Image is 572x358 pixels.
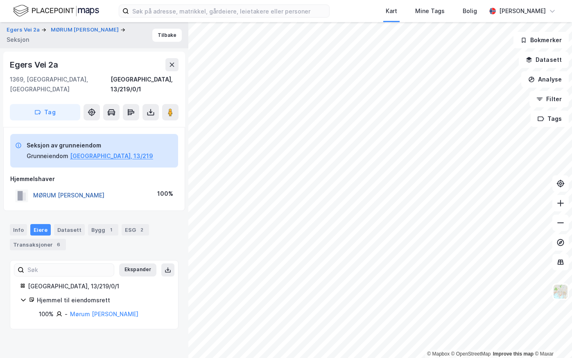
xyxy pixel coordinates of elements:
[463,6,477,16] div: Bolig
[54,240,63,249] div: 6
[70,310,138,317] a: Mørum [PERSON_NAME]
[27,151,68,161] div: Grunneiendom
[152,29,182,42] button: Tilbake
[111,75,179,94] div: [GEOGRAPHIC_DATA], 13/219/0/1
[51,26,120,34] button: MØRUM [PERSON_NAME]
[7,35,29,45] div: Seksjon
[88,224,118,236] div: Bygg
[129,5,329,17] input: Søk på adresse, matrikkel, gårdeiere, leietakere eller personer
[65,309,68,319] div: -
[13,4,99,18] img: logo.f888ab2527a4732fd821a326f86c7f29.svg
[107,226,115,234] div: 1
[10,104,80,120] button: Tag
[531,319,572,358] iframe: Chat Widget
[513,32,569,48] button: Bokmerker
[70,151,153,161] button: [GEOGRAPHIC_DATA], 13/219
[415,6,445,16] div: Mine Tags
[521,71,569,88] button: Analyse
[519,52,569,68] button: Datasett
[10,75,111,94] div: 1369, [GEOGRAPHIC_DATA], [GEOGRAPHIC_DATA]
[27,140,153,150] div: Seksjon av grunneiendom
[10,239,66,250] div: Transaksjoner
[138,226,146,234] div: 2
[499,6,546,16] div: [PERSON_NAME]
[7,26,41,34] button: Egers Vei 2a
[531,111,569,127] button: Tags
[24,264,114,276] input: Søk
[157,189,173,199] div: 100%
[451,351,491,357] a: OpenStreetMap
[119,263,156,276] button: Ekspander
[493,351,534,357] a: Improve this map
[386,6,397,16] div: Kart
[553,284,568,299] img: Z
[122,224,149,236] div: ESG
[30,224,51,236] div: Eiere
[54,224,85,236] div: Datasett
[37,295,168,305] div: Hjemmel til eiendomsrett
[10,174,178,184] div: Hjemmelshaver
[529,91,569,107] button: Filter
[28,281,168,291] div: [GEOGRAPHIC_DATA], 13/219/0/1
[10,58,60,71] div: Egers Vei 2a
[10,224,27,236] div: Info
[39,309,54,319] div: 100%
[427,351,450,357] a: Mapbox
